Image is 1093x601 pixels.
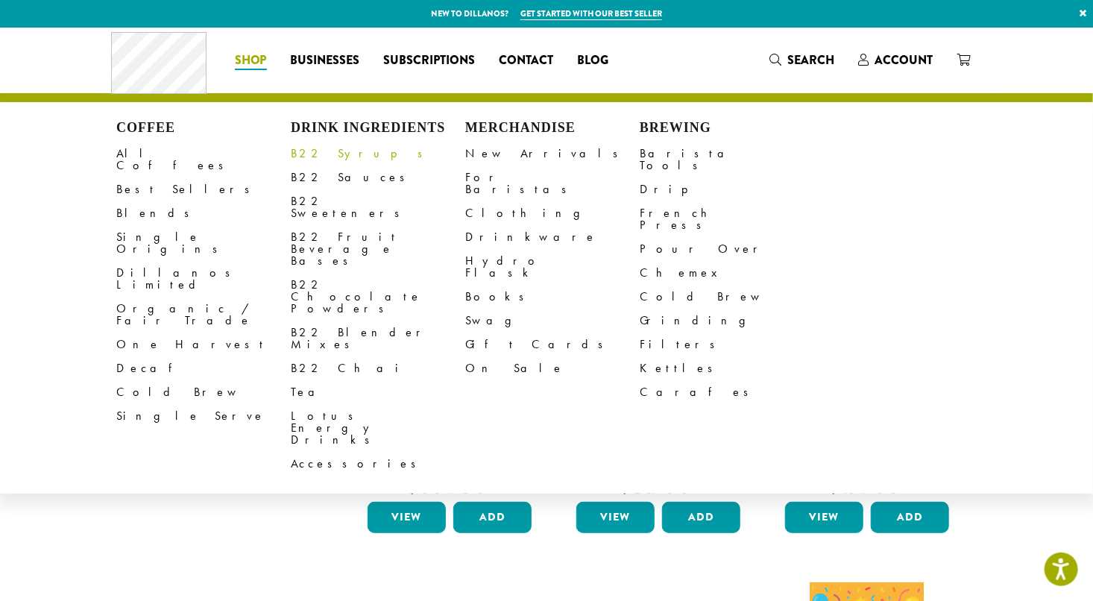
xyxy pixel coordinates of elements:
[116,142,291,177] a: All Coffees
[757,48,846,72] a: Search
[291,452,465,476] a: Accessories
[223,48,279,72] a: Shop
[465,356,640,380] a: On Sale
[116,297,291,333] a: Organic / Fair Trade
[465,285,640,309] a: Books
[116,404,291,428] a: Single Serve
[640,380,814,404] a: Carafes
[640,201,814,237] a: French Press
[640,142,814,177] a: Barista Tools
[662,502,740,533] button: Add
[871,502,949,533] button: Add
[781,259,953,496] a: Bodum Handheld Milk Frother $10.00
[640,120,814,136] h4: Brewing
[640,309,814,333] a: Grinding
[453,502,532,533] button: Add
[465,249,640,285] a: Hydro Flask
[291,273,465,321] a: B22 Chocolate Powders
[291,225,465,273] a: B22 Fruit Beverage Bases
[291,380,465,404] a: Tea
[116,177,291,201] a: Best Sellers
[291,404,465,452] a: Lotus Energy Drinks
[291,189,465,225] a: B22 Sweeteners
[576,502,655,533] a: View
[465,333,640,356] a: Gift Cards
[785,502,863,533] a: View
[116,225,291,261] a: Single Origins
[364,259,535,496] a: Bodum Electric Milk Frother $30.00
[291,356,465,380] a: B22 Chai
[291,51,360,70] span: Businesses
[640,237,814,261] a: Pour Over
[465,166,640,201] a: For Baristas
[465,309,640,333] a: Swag
[640,356,814,380] a: Kettles
[573,259,744,496] a: Bodum Electric Water Kettle $25.00
[116,261,291,297] a: Dillanos Limited
[520,7,662,20] a: Get started with our best seller
[368,502,446,533] a: View
[116,356,291,380] a: Decaf
[875,51,933,69] span: Account
[291,166,465,189] a: B22 Sauces
[116,201,291,225] a: Blends
[465,142,640,166] a: New Arrivals
[291,142,465,166] a: B22 Syrups
[578,51,609,70] span: Blog
[465,120,640,136] h4: Merchandise
[500,51,554,70] span: Contact
[465,225,640,249] a: Drinkware
[640,333,814,356] a: Filters
[640,177,814,201] a: Drip
[640,285,814,309] a: Cold Brew
[235,51,267,70] span: Shop
[116,120,291,136] h4: Coffee
[640,261,814,285] a: Chemex
[465,201,640,225] a: Clothing
[116,380,291,404] a: Cold Brew
[787,51,834,69] span: Search
[291,321,465,356] a: B22 Blender Mixes
[116,333,291,356] a: One Harvest
[384,51,476,70] span: Subscriptions
[291,120,465,136] h4: Drink Ingredients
